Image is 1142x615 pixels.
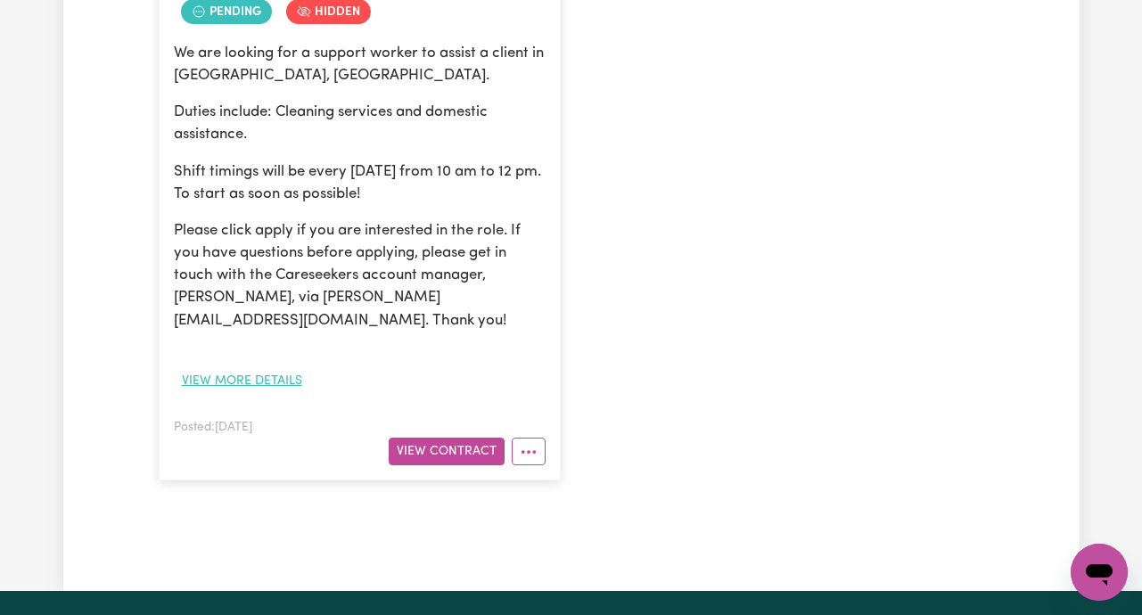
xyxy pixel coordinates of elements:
p: We are looking for a support worker to assist a client in [GEOGRAPHIC_DATA], [GEOGRAPHIC_DATA]. [174,42,546,86]
p: Please click apply if you are interested in the role. If you have questions before applying, plea... [174,219,546,332]
button: View Contract [389,438,505,465]
span: Posted: [DATE] [174,422,252,433]
button: More options [512,438,546,465]
p: Shift timings will be every [DATE] from 10 am to 12 pm. To start as soon as possible! [174,160,546,205]
button: View more details [174,367,310,395]
iframe: Button to launch messaging window [1071,544,1128,601]
p: Duties include: Cleaning services and domestic assistance. [174,101,546,145]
